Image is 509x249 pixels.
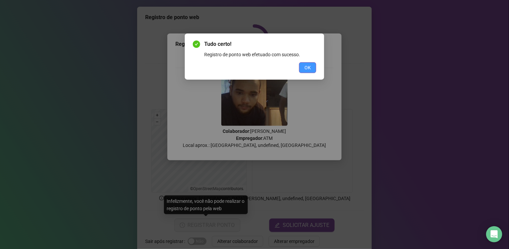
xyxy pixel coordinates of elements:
span: OK [304,64,311,71]
div: Open Intercom Messenger [486,226,502,242]
span: check-circle [193,40,200,48]
button: OK [299,62,316,73]
div: Registro de ponto web efetuado com sucesso. [204,51,316,58]
span: Tudo certo! [204,40,316,48]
